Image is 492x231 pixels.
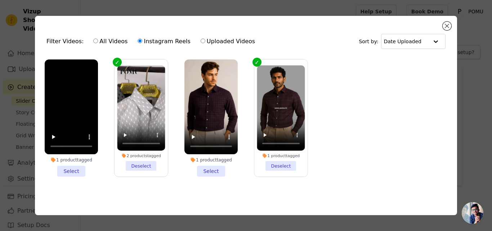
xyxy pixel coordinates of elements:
div: 1 product tagged [257,153,305,158]
div: 1 product tagged [184,157,238,163]
label: Uploaded Videos [200,37,255,46]
label: All Videos [93,37,128,46]
div: Sort by: [359,34,446,49]
div: Filter Videos: [46,33,259,50]
div: 2 products tagged [117,153,165,158]
button: Close modal [443,22,451,30]
a: Open chat [462,202,483,224]
div: 1 product tagged [45,157,98,163]
label: Instagram Reels [137,37,191,46]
